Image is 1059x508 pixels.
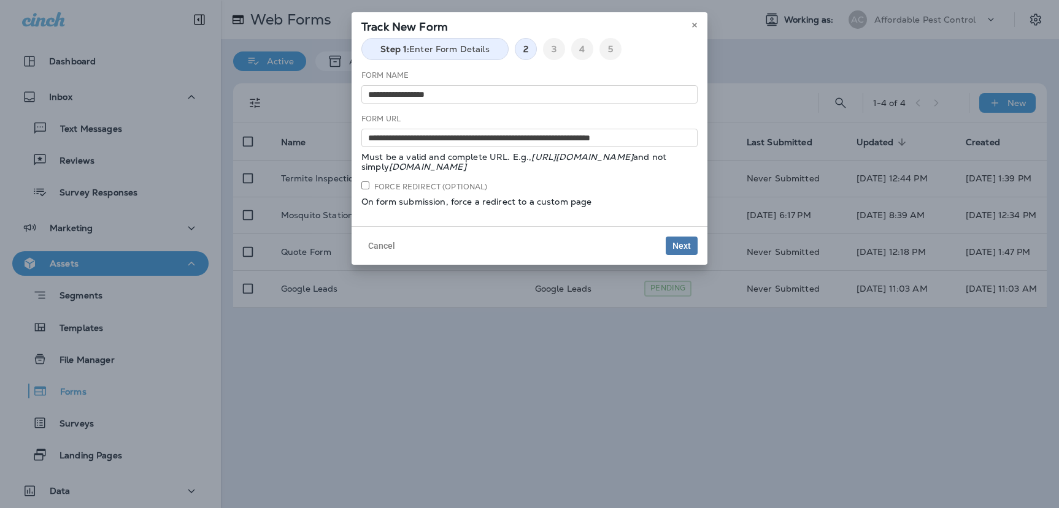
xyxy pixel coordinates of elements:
[552,44,556,54] strong: 3
[361,237,402,255] button: Cancel
[608,44,613,54] strong: 5
[666,237,698,255] button: Next
[672,241,691,250] span: Next
[368,241,395,250] span: Cancel
[523,44,528,54] strong: 2
[352,12,707,38] div: Track New Form
[361,152,698,172] div: Must be a valid and complete URL. E.g., and not simply
[361,38,509,60] div: Enter Form Details
[361,181,369,189] input: Force Redirect (Optional)
[389,161,466,172] em: [DOMAIN_NAME]
[361,70,409,80] label: Form Name
[361,181,488,192] label: Force Redirect (Optional)
[361,197,698,207] div: On form submission, force a redirect to a custom page
[579,44,585,54] strong: 4
[361,114,401,124] label: Form URL
[531,151,633,162] em: [URL][DOMAIN_NAME]
[380,44,409,54] strong: Step 1:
